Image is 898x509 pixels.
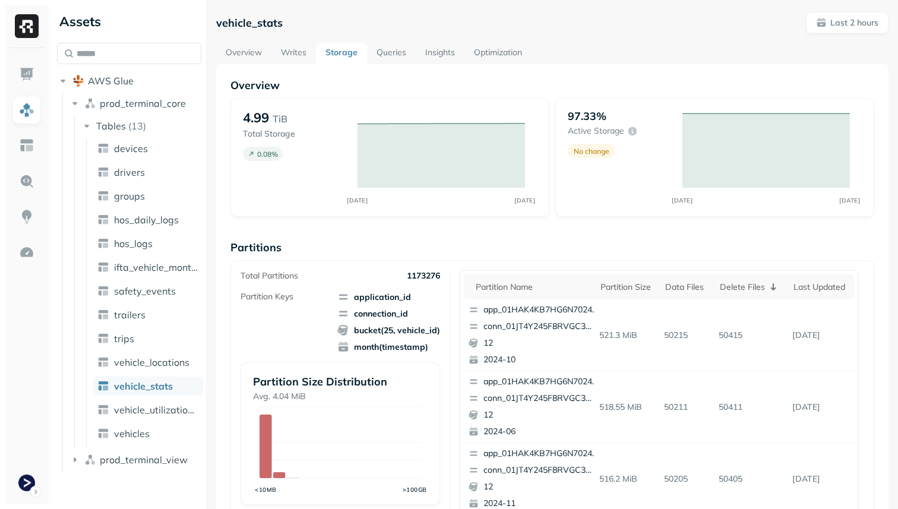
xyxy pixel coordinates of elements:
p: Active storage [568,125,624,137]
button: AWS Glue [57,71,201,90]
a: vehicle_locations [93,353,203,372]
img: Optimization [19,245,34,260]
span: bucket(25, vehicle_id) [337,324,440,336]
button: Tables(13) [81,116,203,135]
p: Partitions [230,241,874,254]
img: Terminal [18,475,35,491]
p: 50411 [714,397,788,418]
p: 12 [483,481,599,493]
p: 1173276 [407,270,440,282]
a: hos_logs [93,234,203,253]
p: 2024-06 [483,426,599,438]
img: Query Explorer [19,173,34,189]
div: Partition size [600,282,654,293]
p: Avg. 4.04 MiB [253,391,428,402]
img: namespace [84,454,96,466]
span: Tables [96,120,126,132]
a: Storage [316,43,367,64]
button: Last 2 hours [806,12,888,33]
img: table [97,261,109,273]
tspan: [DATE] [515,197,536,204]
button: prod_terminal_core [69,94,202,113]
span: vehicle_stats [114,380,173,392]
a: Optimization [464,43,532,64]
p: 518.55 MiB [595,397,660,418]
img: table [97,380,109,392]
a: hos_daily_logs [93,210,203,229]
span: prod_terminal_core [100,97,186,109]
span: devices [114,143,148,154]
p: TiB [273,112,287,126]
span: hos_logs [114,238,153,249]
p: Sep 4, 2025 [788,397,853,418]
p: 521.3 MiB [595,325,660,346]
a: vehicle_stats [93,377,203,396]
a: Overview [216,43,271,64]
img: namespace [84,97,96,109]
tspan: >100GB [403,486,427,493]
p: vehicle_stats [216,16,283,30]
p: 50205 [659,469,714,489]
a: ifta_vehicle_months [93,258,203,277]
span: safety_events [114,285,176,297]
p: Total Storage [243,128,346,140]
a: vehicle_utilization_day [93,400,203,419]
p: Total Partitions [241,270,298,282]
img: table [97,285,109,297]
a: groups [93,186,203,206]
span: vehicle_locations [114,356,189,368]
p: Sep 4, 2025 [788,325,853,346]
p: 50415 [714,325,788,346]
tspan: [DATE] [347,197,368,204]
a: trips [93,329,203,348]
a: Writes [271,43,316,64]
img: Asset Explorer [19,138,34,153]
img: Dashboard [19,67,34,82]
img: table [97,166,109,178]
button: app_01HAK4KB7HG6N7024210G3S8D5conn_01JT4Y245F8RVGC3WJ980TK8T0122024-10 [464,299,604,371]
div: Data Files [665,282,708,293]
span: AWS Glue [88,75,134,87]
a: Queries [367,43,416,64]
p: 516.2 MiB [595,469,660,489]
p: Sep 4, 2025 [788,469,853,489]
div: Assets [57,12,201,31]
span: ifta_vehicle_months [114,261,198,273]
tspan: <10MB [255,486,277,493]
a: Insights [416,43,464,64]
a: vehicles [93,424,203,443]
img: table [97,143,109,154]
p: conn_01JT4Y245F8RVGC3WJ980TK8T0 [483,393,599,404]
button: app_01HAK4KB7HG6N7024210G3S8D5conn_01JT4Y245F8RVGC3WJ980TK8T0122024-06 [464,371,604,442]
span: hos_daily_logs [114,214,179,226]
p: app_01HAK4KB7HG6N7024210G3S8D5 [483,376,599,388]
a: drivers [93,163,203,182]
img: table [97,404,109,416]
span: trailers [114,309,146,321]
span: vehicle_utilization_day [114,404,198,416]
img: table [97,356,109,368]
img: table [97,309,109,321]
p: 50211 [659,397,714,418]
div: Partition name [476,282,589,293]
p: 4.99 [243,109,269,126]
button: prod_terminal_view [69,450,202,469]
p: 50215 [659,325,714,346]
p: 0.08 % [257,150,278,159]
p: 12 [483,409,599,421]
p: 12 [483,337,599,349]
img: table [97,333,109,344]
span: application_id [337,291,440,303]
p: 97.33% [568,109,606,123]
p: app_01HAK4KB7HG6N7024210G3S8D5 [483,448,599,460]
p: Partition Size Distribution [253,375,428,388]
span: drivers [114,166,145,178]
div: Last updated [793,282,848,293]
p: ( 13 ) [128,120,146,132]
p: app_01HAK4KB7HG6N7024210G3S8D5 [483,304,599,316]
div: Delete Files [720,280,782,294]
span: prod_terminal_view [100,454,188,466]
p: 2024-10 [483,354,599,366]
img: table [97,428,109,440]
img: Assets [19,102,34,118]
